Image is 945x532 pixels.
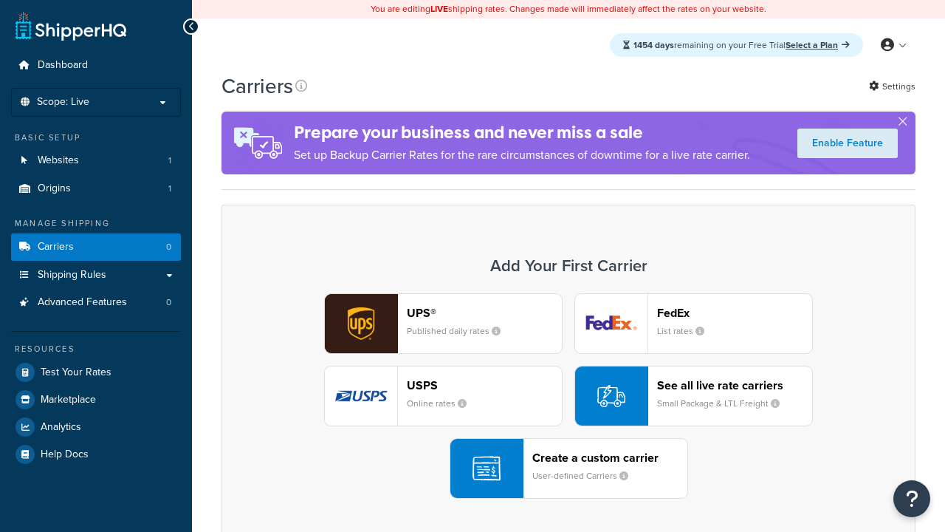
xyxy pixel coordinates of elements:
div: Manage Shipping [11,217,181,230]
span: Test Your Rates [41,366,111,379]
a: Help Docs [11,441,181,468]
a: Websites 1 [11,147,181,174]
a: Marketplace [11,386,181,413]
a: Carriers 0 [11,233,181,261]
header: FedEx [657,306,812,320]
button: fedEx logoFedExList rates [574,293,813,354]
span: Help Docs [41,449,89,461]
span: 1 [168,154,171,167]
div: remaining on your Free Trial [610,33,863,57]
header: USPS [407,378,562,392]
span: Shipping Rules [38,269,106,282]
img: fedEx logo [575,294,647,353]
span: 1 [168,183,171,195]
button: See all live rate carriersSmall Package & LTL Freight [574,366,813,426]
h3: Add Your First Carrier [237,257,900,275]
button: usps logoUSPSOnline rates [324,366,563,426]
small: Published daily rates [407,324,512,338]
button: Create a custom carrierUser-defined Carriers [450,438,688,499]
a: Advanced Features 0 [11,289,181,316]
h1: Carriers [221,72,293,100]
span: Origins [38,183,71,195]
li: Origins [11,175,181,202]
div: Basic Setup [11,132,181,144]
img: usps logo [325,366,397,426]
small: List rates [657,324,716,338]
small: User-defined Carriers [532,469,640,482]
strong: 1454 days [633,38,674,52]
span: Websites [38,154,79,167]
li: Advanced Features [11,289,181,316]
a: Test Your Rates [11,359,181,386]
li: Websites [11,147,181,174]
header: See all live rate carriers [657,378,812,392]
b: LIVE [430,2,448,16]
span: Marketplace [41,394,96,406]
span: Advanced Features [38,296,127,309]
span: 0 [166,241,171,253]
small: Small Package & LTL Freight [657,397,791,410]
a: Shipping Rules [11,262,181,289]
span: Analytics [41,421,81,434]
img: icon-carrier-liverate-becf4550.svg [597,382,625,410]
a: Origins 1 [11,175,181,202]
img: ups logo [325,294,397,353]
button: ups logoUPS®Published daily rates [324,293,563,354]
span: Carriers [38,241,74,253]
a: Dashboard [11,52,181,79]
span: Dashboard [38,59,88,72]
img: icon-carrier-custom-c93b8a24.svg [472,454,501,482]
li: Carriers [11,233,181,261]
span: 0 [166,296,171,309]
span: Scope: Live [37,96,89,109]
a: Settings [869,76,915,97]
h4: Prepare your business and never miss a sale [294,120,750,145]
img: ad-rules-rateshop-fe6ec290ccb7230408bd80ed9643f0289d75e0ffd9eb532fc0e269fcd187b520.png [221,112,294,174]
a: Select a Plan [786,38,850,52]
header: UPS® [407,306,562,320]
a: Analytics [11,414,181,440]
small: Online rates [407,397,478,410]
a: Enable Feature [797,129,898,158]
p: Set up Backup Carrier Rates for the rare circumstances of downtime for a live rate carrier. [294,145,750,166]
a: ShipperHQ Home [16,11,126,41]
div: Resources [11,343,181,355]
button: Open Resource Center [893,480,930,517]
header: Create a custom carrier [532,451,687,465]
